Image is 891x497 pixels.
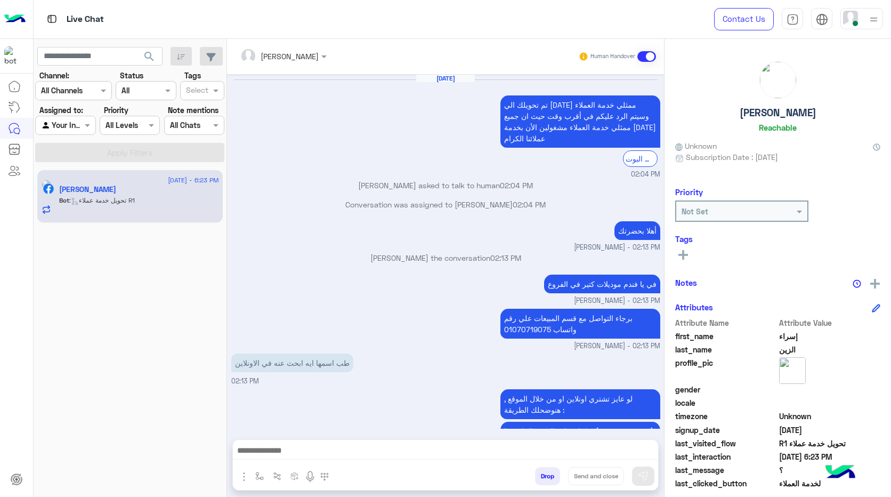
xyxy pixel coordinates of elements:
button: Trigger scenario [269,467,286,485]
span: last_message [675,464,777,476]
button: search [136,47,163,70]
span: Bot [59,196,69,204]
img: picture [779,357,806,384]
a: tab [782,8,803,30]
span: Unknown [779,411,881,422]
h5: [PERSON_NAME] [740,107,816,119]
span: 02:13 PM [490,253,521,262]
h6: Priority [675,187,703,197]
div: Select [184,84,208,98]
img: create order [290,472,299,480]
span: Attribute Name [675,317,777,328]
img: profile [867,13,880,26]
p: 25/8/2025, 2:13 PM [500,389,660,419]
span: : تحويل خدمة عملاء R1 [69,196,135,204]
img: make a call [320,472,329,481]
p: [PERSON_NAME] the conversation [231,252,660,263]
span: last_clicked_button [675,478,777,489]
span: 02:13 PM [231,377,259,385]
p: 25/8/2025, 2:13 PM [500,309,660,339]
span: 2025-08-24T19:42:38.662Z [779,424,881,436]
img: add [870,279,880,288]
img: Trigger scenario [273,472,281,480]
img: Facebook [43,183,54,194]
img: userImage [843,11,858,26]
span: 02:04 PM [500,181,533,190]
img: 322208621163248 [4,46,23,66]
button: Apply Filters [35,143,224,162]
span: [PERSON_NAME] - 02:13 PM [574,341,660,351]
h5: إسراء الزين [59,185,116,194]
button: Send and close [568,467,624,485]
a: Contact Us [714,8,774,30]
h6: Attributes [675,302,713,312]
label: Assigned to: [39,105,83,116]
span: [PERSON_NAME] - 02:13 PM [574,243,660,253]
span: null [779,384,881,395]
label: Channel: [39,70,69,81]
img: picture [42,180,51,189]
span: ؟ [779,464,881,476]
span: 02:04 PM [513,200,546,209]
span: timezone [675,411,777,422]
button: select flow [251,467,269,485]
label: Status [120,70,143,81]
span: locale [675,397,777,408]
img: send message [638,471,649,482]
label: Tags [184,70,201,81]
img: Logo [4,8,26,30]
p: 25/8/2025, 2:13 PM [500,422,660,463]
div: الرجوع الى البوت [623,150,658,167]
span: last_interaction [675,451,777,462]
img: picture [760,62,796,98]
span: الزين [779,344,881,355]
span: [DATE] - 6:23 PM [168,175,218,185]
p: 25/8/2025, 2:13 PM [231,354,353,372]
h6: Reachable [759,123,797,132]
img: send attachment [238,470,250,483]
span: 2025-08-25T15:23:06.595Z [779,451,881,462]
button: create order [286,467,304,485]
button: Drop [535,467,560,485]
h6: [DATE] [416,75,475,82]
span: first_name [675,331,777,342]
p: 25/8/2025, 2:13 PM [614,221,660,240]
img: hulul-logo.png [822,454,859,492]
span: gender [675,384,777,395]
span: last_visited_flow [675,438,777,449]
h6: Tags [675,234,880,244]
span: تحويل خدمة عملاء R1 [779,438,881,449]
span: لخدمة العملاء [779,478,881,489]
span: [PERSON_NAME] - 02:13 PM [574,296,660,306]
img: tab [45,12,59,26]
p: Live Chat [67,12,104,27]
p: Conversation was assigned to [PERSON_NAME] [231,199,660,210]
span: Attribute Value [779,317,881,328]
span: null [779,397,881,408]
span: Unknown [675,140,717,151]
span: profile_pic [675,357,777,382]
p: 25/8/2025, 2:04 PM [500,95,660,148]
span: signup_date [675,424,777,436]
img: tab [787,13,799,26]
span: Subscription Date : [DATE] [686,151,778,163]
p: [PERSON_NAME] asked to talk to human [231,180,660,191]
span: last_name [675,344,777,355]
small: Human Handover [590,52,635,61]
p: 25/8/2025, 2:13 PM [544,275,660,293]
img: select flow [255,472,264,480]
label: Priority [104,105,128,116]
img: tab [816,13,828,26]
span: search [143,50,156,63]
span: إسراء [779,331,881,342]
img: notes [853,279,861,288]
label: Note mentions [168,105,218,116]
img: send voice note [304,470,317,483]
span: 02:04 PM [631,170,660,180]
h6: Notes [675,278,697,287]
